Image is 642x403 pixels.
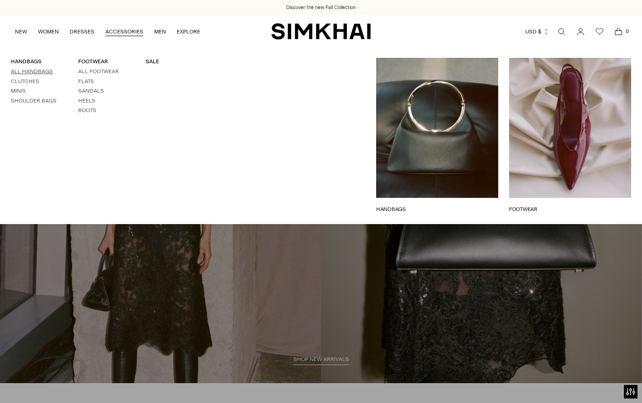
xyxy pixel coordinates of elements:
[271,23,371,40] a: SIMKHAI
[571,23,590,41] a: Go to the account page
[609,23,628,41] a: Open cart modal
[154,22,166,42] a: MEN
[286,4,356,11] a: Discover the new Fall Collection
[623,27,631,35] span: 0
[15,22,27,42] a: NEW
[70,22,94,42] a: DRESSES
[590,23,609,41] a: Wishlist
[525,22,549,42] button: USD $
[105,22,143,42] a: ACCESSORIES
[177,22,200,42] a: EXPLORE
[552,23,571,41] a: Open search modal
[38,22,59,42] a: WOMEN
[7,369,91,396] iframe: Sign Up via Text for Offers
